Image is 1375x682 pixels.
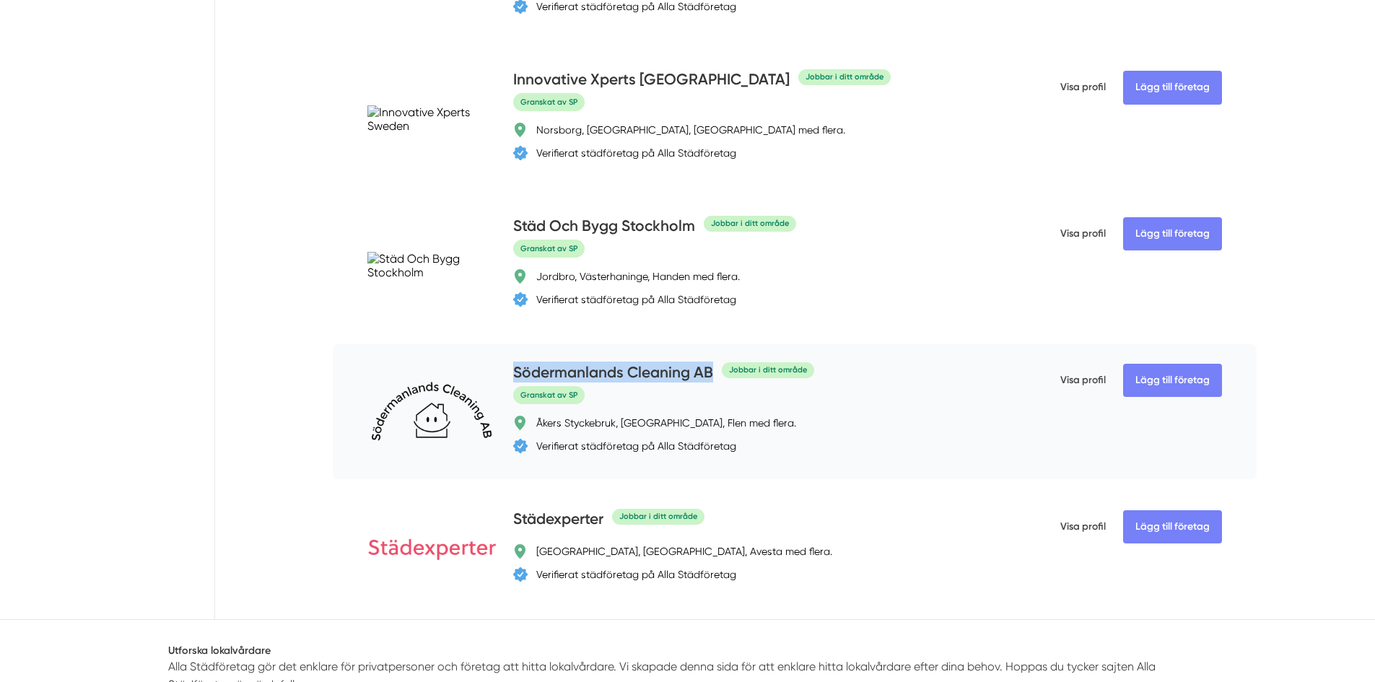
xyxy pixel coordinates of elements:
img: Städ Och Bygg Stockholm [367,252,495,279]
div: [GEOGRAPHIC_DATA], [GEOGRAPHIC_DATA], Avesta med flera. [536,544,832,559]
: Lägg till företag [1123,71,1222,104]
h4: Innovative Xperts [GEOGRAPHIC_DATA] [513,69,790,92]
span: Granskat av SP [513,93,585,111]
span: Visa profil [1060,362,1106,399]
h4: Södermanlands Cleaning AB [513,362,713,385]
span: Visa profil [1060,215,1106,253]
div: Verifierat städföretag på Alla Städföretag [536,146,736,160]
h4: Städexperter [513,508,603,532]
div: Jobbar i ditt område [612,509,704,524]
img: Städexperter [367,537,495,561]
img: Södermanlands Cleaning AB [367,380,495,444]
span: Visa profil [1060,69,1106,106]
div: Verifierat städföretag på Alla Städföretag [536,292,736,307]
h4: Städ Och Bygg Stockholm [513,215,695,239]
span: Visa profil [1060,508,1106,546]
div: Jobbar i ditt område [798,69,891,84]
span: Granskat av SP [513,240,585,258]
: Lägg till företag [1123,364,1222,397]
div: Verifierat städföretag på Alla Städföretag [536,439,736,453]
div: Åkers Styckebruk, [GEOGRAPHIC_DATA], Flen med flera. [536,416,796,430]
: Lägg till företag [1123,510,1222,543]
div: Jordbro, Västerhaninge, Handen med flera. [536,269,740,284]
div: Norsborg, [GEOGRAPHIC_DATA], [GEOGRAPHIC_DATA] med flera. [536,123,845,137]
: Lägg till företag [1123,217,1222,250]
h1: Utforska lokalvårdare [168,643,1208,657]
img: Innovative Xperts Sweden [367,105,495,133]
span: Granskat av SP [513,386,585,404]
div: Verifierat städföretag på Alla Städföretag [536,567,736,582]
div: Jobbar i ditt område [722,362,814,377]
div: Jobbar i ditt område [704,216,796,231]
